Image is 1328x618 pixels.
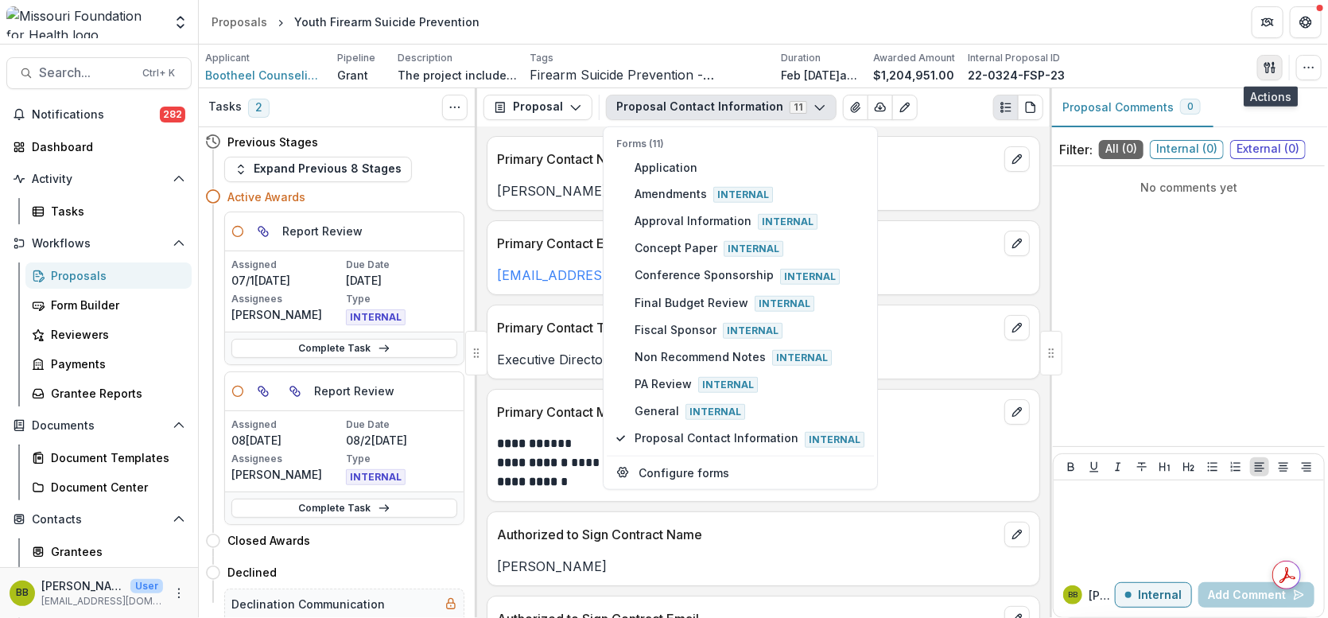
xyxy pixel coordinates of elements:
[51,449,179,466] div: Document Templates
[51,297,179,313] div: Form Builder
[781,51,821,65] p: Duration
[231,272,343,289] p: 07/1[DATE]
[231,452,343,466] p: Assignees
[169,6,192,38] button: Open entity switcher
[497,267,726,283] a: [EMAIL_ADDRESS][DOMAIN_NAME]
[685,404,745,420] span: Internal
[227,532,310,549] h4: Closed Awards
[282,379,308,404] button: View dependent tasks
[346,432,457,449] p: 08/2[DATE]
[1004,231,1030,256] button: edit
[346,309,406,325] span: INTERNAL
[635,321,864,339] span: Fiscal Sponsor
[1179,457,1198,476] button: Heading 2
[41,577,124,594] p: [PERSON_NAME]
[169,584,188,603] button: More
[1004,315,1030,340] button: edit
[1250,457,1269,476] button: Align Left
[51,326,179,343] div: Reviewers
[32,419,166,433] span: Documents
[1068,591,1078,599] div: Brandy Boyer
[32,173,166,186] span: Activity
[231,466,343,483] p: [PERSON_NAME]
[25,380,192,406] a: Grantee Reports
[723,323,782,339] span: Internal
[497,318,998,337] p: Primary Contact Title
[616,137,864,151] p: Forms (11)
[873,51,955,65] p: Awarded Amount
[205,67,324,84] span: Bootheel Counseling Services, Inc.
[346,469,406,485] span: INTERNAL
[248,99,270,118] span: 2
[530,51,553,65] p: Tags
[1150,140,1224,159] span: Internal ( 0 )
[635,375,864,393] span: PA Review
[635,429,864,447] span: Proposal Contact Information
[772,350,832,366] span: Internal
[1099,140,1144,159] span: All ( 0 )
[25,262,192,289] a: Proposals
[1004,522,1030,547] button: edit
[1050,88,1213,127] button: Proposal Comments
[993,95,1019,120] button: Plaintext view
[635,293,864,311] span: Final Budget Review
[713,187,773,203] span: Internal
[892,95,918,120] button: Edit as form
[208,100,242,114] h3: Tasks
[724,241,783,257] span: Internal
[755,296,814,312] span: Internal
[130,579,163,593] p: User
[294,14,480,30] div: Youth Firearm Suicide Prevention
[1004,146,1030,172] button: edit
[1155,457,1175,476] button: Heading 1
[1252,6,1283,38] button: Partners
[205,51,250,65] p: Applicant
[32,237,166,251] span: Workflows
[497,557,1030,576] p: [PERSON_NAME]
[25,351,192,377] a: Payments
[497,181,1030,200] p: [PERSON_NAME]
[1018,95,1043,120] button: PDF view
[698,377,758,393] span: Internal
[843,95,868,120] button: View Attached Files
[32,108,160,122] span: Notifications
[6,507,192,532] button: Open Contacts
[1198,582,1314,608] button: Add Comment
[212,14,267,30] div: Proposals
[51,479,179,496] div: Document Center
[497,234,998,253] p: Primary Contact Email
[968,51,1060,65] p: Internal Proposal ID
[497,402,998,422] p: Primary Contact Metadata
[250,379,276,404] button: Parent task
[205,10,274,33] a: Proposals
[231,432,343,449] p: 08[DATE]
[231,339,457,358] a: Complete Task
[635,239,864,257] span: Concept Paper
[227,134,318,150] h4: Previous Stages
[483,95,592,120] button: Proposal
[337,51,375,65] p: Pipeline
[25,198,192,224] a: Tasks
[250,219,276,244] button: View dependent tasks
[805,431,864,447] span: Internal
[346,272,457,289] p: [DATE]
[139,64,178,82] div: Ctrl + K
[635,348,864,366] span: Non Recommend Notes
[51,356,179,372] div: Payments
[51,267,179,284] div: Proposals
[1089,587,1115,604] p: [PERSON_NAME]andy B
[1187,101,1194,112] span: 0
[25,538,192,565] a: Grantees
[51,203,179,220] div: Tasks
[530,68,768,83] span: Firearm Suicide Prevention - Implementation Grants
[1109,457,1128,476] button: Italicize
[160,107,185,122] span: 282
[398,51,452,65] p: Description
[16,588,29,598] div: Brandy Boyer
[6,413,192,438] button: Open Documents
[227,189,305,205] h4: Active Awards
[873,67,954,84] p: $1,204,951.00
[231,499,457,518] a: Complete Task
[497,350,1030,369] p: Executive Director
[346,292,457,306] p: Type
